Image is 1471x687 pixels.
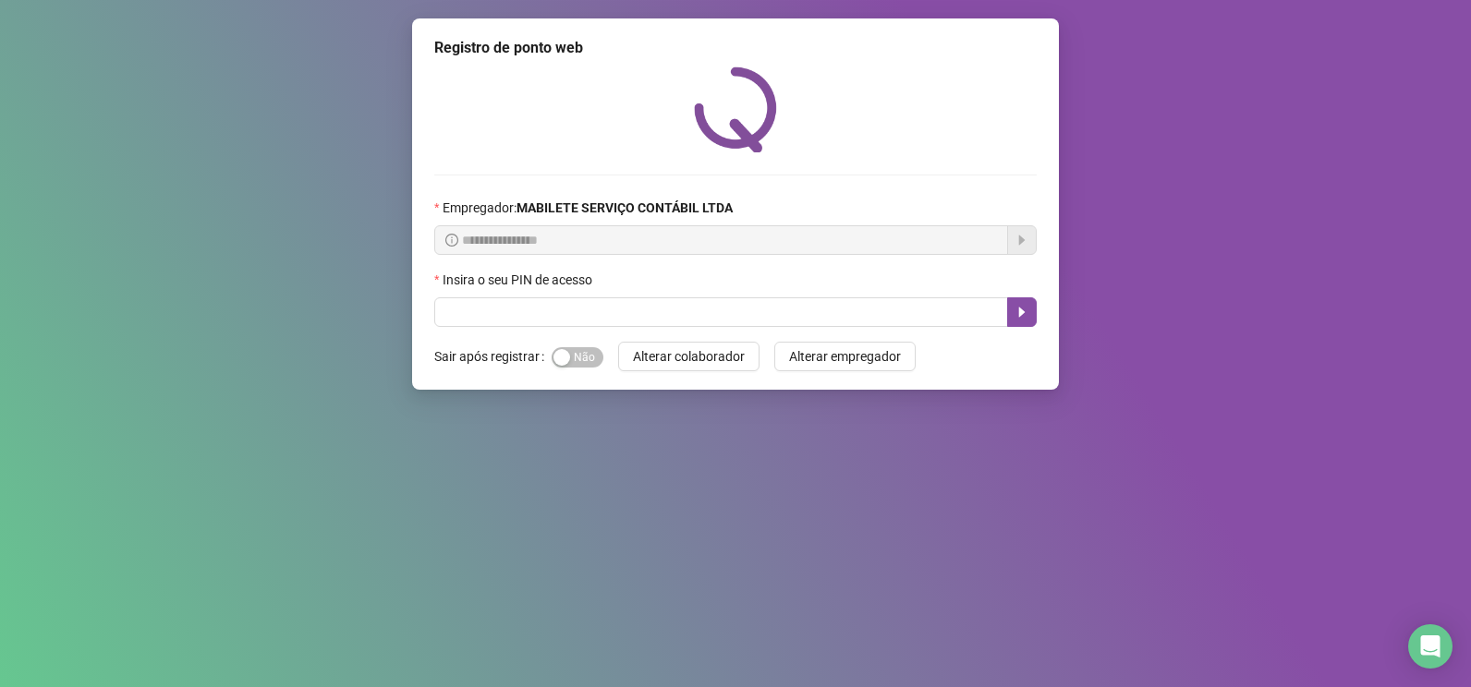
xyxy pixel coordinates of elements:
button: Alterar colaborador [618,342,760,371]
label: Insira o seu PIN de acesso [434,270,604,290]
span: caret-right [1015,305,1029,319]
span: Empregador : [443,198,733,218]
label: Sair após registrar [434,342,552,371]
span: Alterar colaborador [633,346,745,367]
strong: MABILETE SERVIÇO CONTÁBIL LTDA [517,200,733,215]
div: Open Intercom Messenger [1408,624,1453,669]
span: info-circle [445,234,458,247]
button: Alterar empregador [774,342,916,371]
img: QRPoint [694,66,777,152]
div: Registro de ponto web [434,37,1037,59]
span: Alterar empregador [789,346,901,367]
